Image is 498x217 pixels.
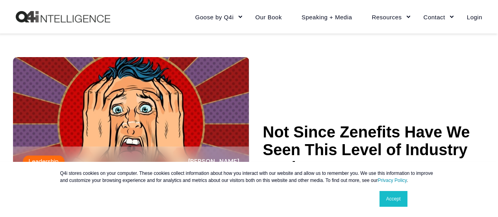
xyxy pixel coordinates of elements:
img: Q4intelligence, LLC logo [16,11,110,23]
label: Leadership [23,156,65,167]
span: [PERSON_NAME] [188,157,239,165]
p: Q4i stores cookies on your computer. These cookies collect information about how you interact wit... [60,170,438,184]
a: Privacy Policy [378,178,407,183]
a: Accept [380,191,407,207]
h1: Not Since Zenefits Have We Seen This Level of Industry Panic [263,123,485,176]
a: Back to Home [16,11,110,23]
